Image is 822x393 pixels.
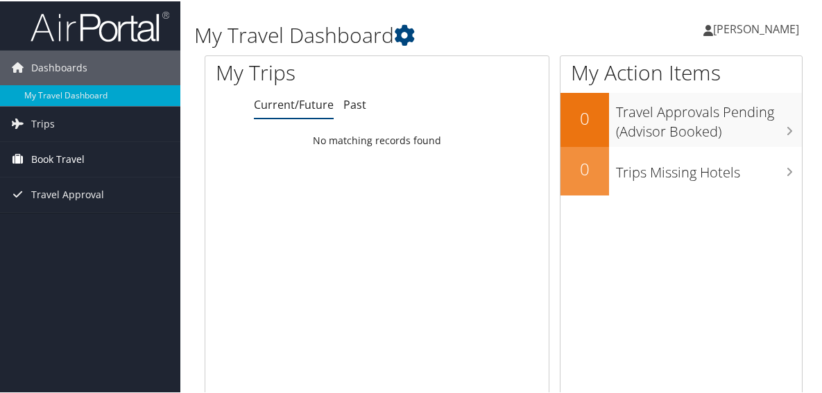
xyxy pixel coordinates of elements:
[560,146,802,194] a: 0Trips Missing Hotels
[713,20,799,35] span: [PERSON_NAME]
[205,127,549,152] td: No matching records found
[560,156,609,180] h2: 0
[616,155,802,181] h3: Trips Missing Hotels
[343,96,366,111] a: Past
[31,49,87,84] span: Dashboards
[560,57,802,86] h1: My Action Items
[254,96,334,111] a: Current/Future
[216,57,395,86] h1: My Trips
[194,19,607,49] h1: My Travel Dashboard
[31,141,85,175] span: Book Travel
[31,105,55,140] span: Trips
[703,7,813,49] a: [PERSON_NAME]
[616,94,802,140] h3: Travel Approvals Pending (Advisor Booked)
[560,105,609,129] h2: 0
[31,9,169,42] img: airportal-logo.png
[560,91,802,145] a: 0Travel Approvals Pending (Advisor Booked)
[31,176,104,211] span: Travel Approval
